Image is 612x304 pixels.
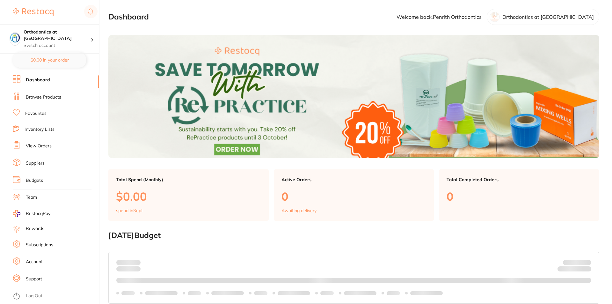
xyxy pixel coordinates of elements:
[108,12,149,21] h2: Dashboard
[121,291,135,296] p: Labels
[108,169,269,221] a: Total Spend (Monthly)$0.00spend inSept
[26,226,44,232] a: Rewards
[13,8,54,16] img: Restocq Logo
[26,94,61,100] a: Browse Products
[557,265,591,273] p: Remaining:
[108,35,599,158] img: Dashboard
[26,143,52,149] a: View Orders
[26,177,43,184] a: Budgets
[145,291,178,296] p: Labels extended
[26,211,50,217] span: RestocqPay
[116,260,141,265] p: Spent:
[281,177,426,182] p: Active Orders
[26,160,45,167] a: Suppliers
[447,190,592,203] p: 0
[13,210,50,217] a: RestocqPay
[26,77,50,83] a: Dashboard
[13,291,97,301] button: Log Out
[24,42,91,49] p: Switch account
[447,177,592,182] p: Total Completed Orders
[26,259,43,265] a: Account
[116,177,261,182] p: Total Spend (Monthly)
[254,291,267,296] p: Labels
[129,260,141,265] strong: $0.00
[116,208,143,213] p: spend in Sept
[26,194,37,201] a: Team
[281,190,426,203] p: 0
[211,291,244,296] p: Labels extended
[563,260,591,265] p: Budget:
[188,291,201,296] p: Labels
[26,276,42,282] a: Support
[397,14,482,20] p: Welcome back, Penrith Orthodontics
[10,33,20,43] img: Orthodontics at Penrith
[108,231,599,240] h2: [DATE] Budget
[410,291,443,296] p: Labels extended
[13,5,54,19] a: Restocq Logo
[13,210,20,217] img: RestocqPay
[320,291,334,296] p: Labels
[579,260,591,265] strong: $NaN
[116,190,261,203] p: $0.00
[116,265,141,273] p: month
[26,293,42,299] a: Log Out
[387,291,400,296] p: Labels
[281,208,317,213] p: Awaiting delivery
[26,242,53,248] a: Subscriptions
[25,110,47,117] a: Favourites
[24,29,91,41] h4: Orthodontics at Penrith
[580,267,591,273] strong: $0.00
[439,169,599,221] a: Total Completed Orders0
[25,126,55,133] a: Inventory Lists
[13,52,86,68] button: $0.00 in your order
[274,169,434,221] a: Active Orders0Awaiting delivery
[278,291,310,296] p: Labels extended
[344,291,376,296] p: Labels extended
[502,14,594,20] p: Orthodontics at [GEOGRAPHIC_DATA]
